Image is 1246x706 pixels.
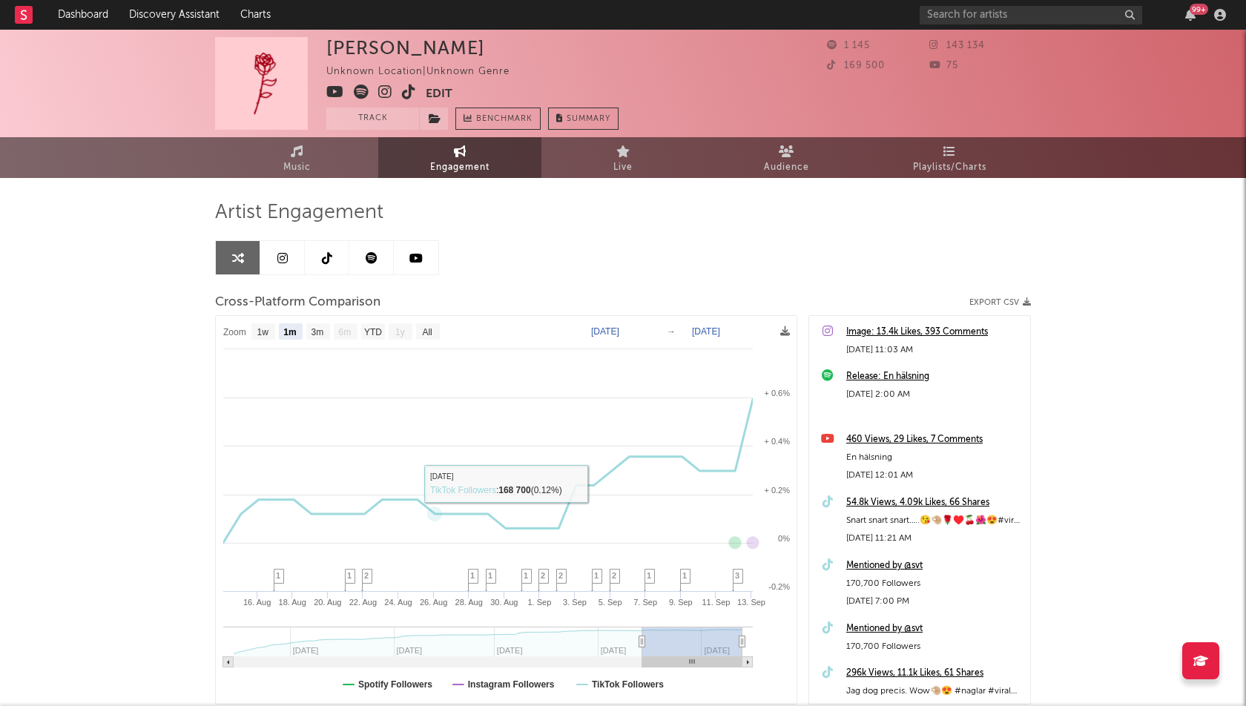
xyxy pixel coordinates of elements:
[326,63,527,81] div: Unknown Location | Unknown Genre
[548,108,619,130] button: Summary
[1185,9,1196,21] button: 99+
[279,598,306,607] text: 18. Aug
[764,389,790,397] text: + 0.6%
[846,494,1023,512] a: 54.8k Views, 4.09k Likes, 66 Shares
[567,115,610,123] span: Summary
[768,582,790,591] text: -0.2%
[326,37,485,59] div: [PERSON_NAME]
[528,598,552,607] text: 1. Sep
[476,110,533,128] span: Benchmark
[420,598,447,607] text: 26. Aug
[827,61,885,70] span: 169 500
[846,664,1023,682] a: 296k Views, 11.1k Likes, 61 Shares
[470,571,475,580] span: 1
[846,386,1023,403] div: [DATE] 2:00 AM
[358,679,432,690] text: Spotify Followers
[913,159,986,176] span: Playlists/Charts
[969,298,1031,307] button: Export CSV
[488,571,492,580] span: 1
[692,326,720,337] text: [DATE]
[594,571,599,580] span: 1
[490,598,518,607] text: 30. Aug
[737,598,765,607] text: 13. Sep
[846,638,1023,656] div: 170,700 Followers
[846,341,1023,359] div: [DATE] 11:03 AM
[1190,4,1208,15] div: 99 +
[364,327,382,337] text: YTD
[846,557,1023,575] a: Mentioned by @svt
[215,294,380,311] span: Cross-Platform Comparison
[846,593,1023,610] div: [DATE] 7:00 PM
[215,137,378,178] a: Music
[612,571,616,580] span: 2
[276,571,280,580] span: 1
[563,598,587,607] text: 3. Sep
[846,431,1023,449] a: 460 Views, 29 Likes, 7 Comments
[846,575,1023,593] div: 170,700 Followers
[682,571,687,580] span: 1
[314,598,341,607] text: 20. Aug
[347,571,352,580] span: 1
[430,159,489,176] span: Engagement
[929,61,958,70] span: 75
[215,204,383,222] span: Artist Engagement
[846,323,1023,341] a: Image: 13.4k Likes, 393 Comments
[591,326,619,337] text: [DATE]
[735,571,739,580] span: 3
[846,449,1023,466] div: En hälsning
[422,327,432,337] text: All
[524,571,528,580] span: 1
[364,571,369,580] span: 2
[647,571,651,580] span: 1
[541,571,545,580] span: 2
[613,159,633,176] span: Live
[764,437,790,446] text: + 0.4%
[846,512,1023,529] div: Snart snart snart…..😘🤏🏼🌹♥️🍒🌺😍#viral #fördig #musik #foryou
[326,108,419,130] button: Track
[455,108,541,130] a: Benchmark
[378,137,541,178] a: Engagement
[669,598,693,607] text: 9. Sep
[349,598,377,607] text: 22. Aug
[558,571,563,580] span: 2
[283,327,296,337] text: 1m
[868,137,1031,178] a: Playlists/Charts
[426,85,452,103] button: Edit
[311,327,324,337] text: 3m
[223,327,246,337] text: Zoom
[702,598,730,607] text: 11. Sep
[541,137,705,178] a: Live
[827,41,870,50] span: 1 145
[243,598,271,607] text: 16. Aug
[705,137,868,178] a: Audience
[764,486,790,495] text: + 0.2%
[283,159,311,176] span: Music
[778,534,790,543] text: 0%
[667,326,676,337] text: →
[339,327,352,337] text: 6m
[764,159,809,176] span: Audience
[633,598,657,607] text: 7. Sep
[257,327,269,337] text: 1w
[395,327,405,337] text: 1y
[599,598,622,607] text: 5. Sep
[592,679,664,690] text: TikTok Followers
[929,41,985,50] span: 143 134
[846,620,1023,638] a: Mentioned by @svt
[920,6,1142,24] input: Search for artists
[455,598,483,607] text: 28. Aug
[384,598,412,607] text: 24. Aug
[468,679,555,690] text: Instagram Followers
[846,368,1023,386] a: Release: En hälsning
[846,529,1023,547] div: [DATE] 11:21 AM
[846,466,1023,484] div: [DATE] 12:01 AM
[846,682,1023,700] div: Jag dog precis. Wow🤏🏼😍 #naglar #viral #fördig #musik #foryou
